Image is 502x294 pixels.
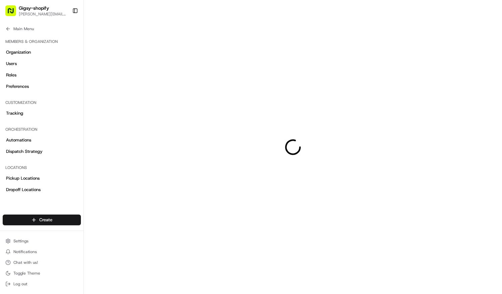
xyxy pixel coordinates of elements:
[19,5,49,11] button: Gigsy-shopify
[13,150,51,156] span: Knowledge Base
[47,166,81,171] a: Powered byPylon
[59,122,73,127] span: [DATE]
[21,122,54,127] span: [PERSON_NAME]
[3,135,81,145] a: Automations
[6,49,31,55] span: Organization
[30,64,110,70] div: Start new chat
[54,147,110,159] a: 💻API Documentation
[56,104,58,109] span: •
[104,85,122,94] button: See all
[6,61,17,67] span: Users
[3,36,81,47] div: Members & Organization
[30,70,92,76] div: We're available if you need us!
[3,236,81,246] button: Settings
[21,104,54,109] span: [PERSON_NAME]
[13,281,27,287] span: Log out
[6,175,40,181] span: Pickup Locations
[3,184,81,195] a: Dropoff Locations
[7,115,17,126] img: Masood Aslam
[3,58,81,69] a: Users
[3,81,81,92] a: Preferences
[3,146,81,157] a: Dispatch Strategy
[7,26,122,37] p: Welcome 👋
[13,260,38,265] span: Chat with us!
[3,70,81,80] a: Roles
[6,149,43,155] span: Dispatch Strategy
[4,147,54,159] a: 📗Knowledge Base
[3,24,81,34] button: Main Menu
[3,47,81,58] a: Organization
[7,97,17,108] img: Sarah Lucier
[7,150,12,156] div: 📗
[3,247,81,256] button: Notifications
[19,11,67,17] button: [PERSON_NAME][EMAIL_ADDRESS][DOMAIN_NAME]
[13,26,34,32] span: Main Menu
[6,137,31,143] span: Automations
[3,97,81,108] div: Customization
[13,122,19,127] img: 1736555255976-a54dd68f-1ca7-489b-9aae-adbdc363a1c4
[3,124,81,135] div: Orchestration
[7,6,20,20] img: Nash
[6,83,29,90] span: Preferences
[56,122,58,127] span: •
[3,173,81,184] a: Pickup Locations
[6,187,41,193] span: Dropoff Locations
[3,269,81,278] button: Toggle Theme
[14,64,26,76] img: 4920774857489_3d7f54699973ba98c624_72.jpg
[67,166,81,171] span: Pylon
[6,110,23,116] span: Tracking
[63,150,108,156] span: API Documentation
[57,150,62,156] div: 💻
[7,87,43,92] div: Past conversations
[17,43,111,50] input: Clear
[3,3,69,19] button: Gigsy-shopify[PERSON_NAME][EMAIL_ADDRESS][DOMAIN_NAME]
[13,271,40,276] span: Toggle Theme
[114,66,122,74] button: Start new chat
[59,104,73,109] span: [DATE]
[13,249,37,254] span: Notifications
[3,258,81,267] button: Chat with us!
[3,162,81,173] div: Locations
[3,215,81,225] button: Create
[13,238,29,244] span: Settings
[7,64,19,76] img: 1736555255976-a54dd68f-1ca7-489b-9aae-adbdc363a1c4
[6,72,16,78] span: Roles
[39,217,52,223] span: Create
[3,279,81,289] button: Log out
[3,108,81,119] a: Tracking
